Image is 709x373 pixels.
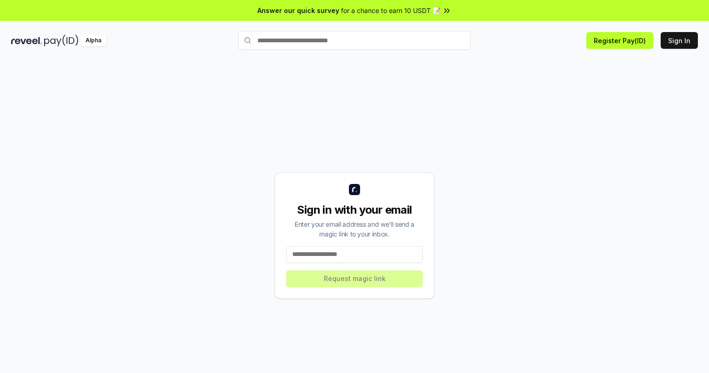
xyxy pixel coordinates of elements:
div: Sign in with your email [286,203,423,217]
div: Alpha [80,35,106,46]
button: Sign In [661,32,698,49]
button: Register Pay(ID) [586,32,653,49]
span: for a chance to earn 10 USDT 📝 [341,6,440,15]
img: reveel_dark [11,35,42,46]
div: Enter your email address and we’ll send a magic link to your inbox. [286,219,423,239]
img: pay_id [44,35,79,46]
span: Answer our quick survey [257,6,339,15]
img: logo_small [349,184,360,195]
